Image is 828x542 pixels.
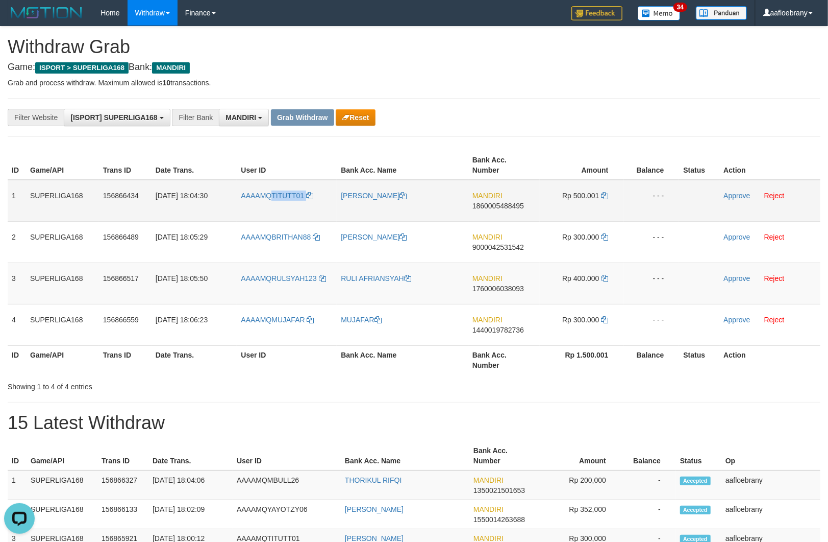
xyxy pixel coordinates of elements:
[721,441,820,470] th: Op
[624,263,680,304] td: - - -
[473,505,504,513] span: MANDIRI
[723,233,750,241] a: Approve
[26,304,99,345] td: SUPERLIGA168
[27,441,97,470] th: Game/API
[233,500,341,529] td: AAAAMQYAYOTZY06
[8,263,26,304] td: 3
[8,151,26,180] th: ID
[103,316,139,324] span: 156866559
[341,233,407,241] a: [PERSON_NAME]
[473,476,504,484] span: MANDIRI
[472,316,503,324] span: MANDIRI
[601,233,609,241] a: Copy 300000 to clipboard
[680,477,711,485] span: Accepted
[271,109,334,126] button: Grab Withdraw
[241,192,313,200] a: AAAAMQTITUTT01
[473,486,525,494] span: Copy 1350021501653 to clipboard
[472,233,503,241] span: MANDIRI
[721,470,820,500] td: aafloebrany
[680,506,711,514] span: Accepted
[8,78,820,88] p: Grab and process withdraw. Maximum allowed is transactions.
[624,151,680,180] th: Balance
[696,6,747,20] img: panduan.png
[233,441,341,470] th: User ID
[472,326,524,334] span: Copy 1440019782736 to clipboard
[237,151,337,180] th: User ID
[156,233,208,241] span: [DATE] 18:05:29
[562,316,599,324] span: Rp 300.000
[26,263,99,304] td: SUPERLIGA168
[624,304,680,345] td: - - -
[103,274,139,282] span: 156866517
[601,316,609,324] a: Copy 300000 to clipboard
[676,441,721,470] th: Status
[336,109,375,126] button: Reset
[540,345,624,374] th: Rp 1.500.001
[8,304,26,345] td: 4
[540,151,624,180] th: Amount
[472,192,503,200] span: MANDIRI
[472,285,524,293] span: Copy 1760006038093 to clipboard
[8,109,64,126] div: Filter Website
[539,470,621,500] td: Rp 200,000
[241,233,311,241] span: AAAAMQBRITHAN88
[679,345,719,374] th: Status
[27,470,97,500] td: SUPERLIGA168
[162,79,170,87] strong: 10
[624,180,680,222] td: - - -
[237,345,337,374] th: User ID
[719,151,820,180] th: Action
[97,470,148,500] td: 156866327
[4,4,35,35] button: Open LiveChat chat widget
[721,500,820,529] td: aafloebrany
[624,345,680,374] th: Balance
[764,192,785,200] a: Reject
[156,316,208,324] span: [DATE] 18:06:23
[64,109,170,126] button: [ISPORT] SUPERLIGA168
[621,441,676,470] th: Balance
[764,316,785,324] a: Reject
[468,151,540,180] th: Bank Acc. Number
[219,109,269,126] button: MANDIRI
[472,243,524,251] span: Copy 9000042531542 to clipboard
[562,274,599,282] span: Rp 400.000
[723,274,750,282] a: Approve
[472,274,503,282] span: MANDIRI
[8,413,820,433] h1: 15 Latest Withdraw
[241,192,304,200] span: AAAAMQTITUTT01
[97,500,148,529] td: 156866133
[345,505,404,513] a: [PERSON_NAME]
[8,180,26,222] td: 1
[571,6,622,20] img: Feedback.jpg
[673,3,687,12] span: 34
[621,470,676,500] td: -
[601,274,609,282] a: Copy 400000 to clipboard
[345,476,402,484] a: THORIKUL RIFQI
[152,62,190,74] span: MANDIRI
[473,515,525,524] span: Copy 1550014263688 to clipboard
[472,202,524,210] span: Copy 1860005488495 to clipboard
[337,151,468,180] th: Bank Acc. Name
[152,345,237,374] th: Date Trans.
[148,500,233,529] td: [DATE] 18:02:09
[156,192,208,200] span: [DATE] 18:04:30
[241,274,316,282] span: AAAAMQRULSYAH123
[679,151,719,180] th: Status
[601,192,609,200] a: Copy 500001 to clipboard
[764,233,785,241] a: Reject
[341,192,407,200] a: [PERSON_NAME]
[97,441,148,470] th: Trans ID
[719,345,820,374] th: Action
[156,274,208,282] span: [DATE] 18:05:50
[562,192,599,200] span: Rp 500.001
[241,316,314,324] a: AAAAMQMUJAFAR
[70,113,157,122] span: [ISPORT] SUPERLIGA168
[26,180,99,222] td: SUPERLIGA168
[723,316,750,324] a: Approve
[233,470,341,500] td: AAAAMQMBULL26
[241,233,320,241] a: AAAAMQBRITHAN88
[172,109,219,126] div: Filter Bank
[241,316,305,324] span: AAAAMQMUJAFAR
[624,221,680,263] td: - - -
[103,233,139,241] span: 156866489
